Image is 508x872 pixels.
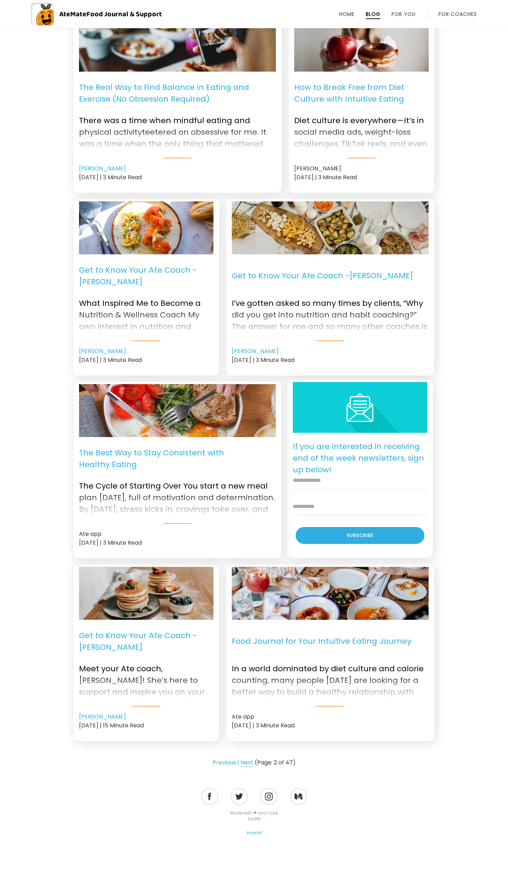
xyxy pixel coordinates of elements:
div: Subscribe [296,527,424,544]
p: There was a time when mindful eating and physical activityteetered on obsessive for me. It was a ... [79,109,276,149]
a: AteMateFood Journal & Support [31,3,477,25]
a: For Coaches [439,11,477,17]
p: If you are interested in receiving end of the week newsletters, sign up below! [293,441,427,476]
a: How to Break Free from Diet Culture with Intuitive Eating Diet culture is everywhere — it’s in so... [294,77,429,158]
div: [DATE] | 3 Minute Read [294,173,429,182]
div: [DATE] | 3 Minute Read [79,173,276,182]
a: For You [392,11,416,17]
a: Blog [366,11,380,17]
img: Instagram [265,793,273,800]
img: Find a sustainable eating method lack of consistency. Image: Pexels - Nadin Sh [79,345,276,476]
img: Medium [295,793,302,800]
p: I’ve gotten asked so many times by clients, “Why did you get into nutrition and habit coaching?” ... [232,292,429,331]
div: Ate app [232,712,429,721]
img: Smiley face [293,382,427,433]
a: Food Journal for Your Intuitive Eating Journey In a world dominated by diet culture and calorie c... [232,625,429,707]
img: Twitter [236,793,243,800]
div: Ate app [79,529,276,538]
a: Get to Know Your Ate Coach -[PERSON_NAME] Meet your Ate coach, [PERSON_NAME]! She’s here to suppo... [79,625,213,707]
p: Diet culture is everywhere — it’s in social media ads, weight-loss challenges, TikTok reels, and ... [294,109,429,149]
div: [DATE] | 15 Minute Read [79,721,213,730]
p: Meet your Ate coach, [PERSON_NAME]! She’s here to support and inspire you on your journey to buil... [79,657,213,697]
div: [DATE] | 3 Minute Read [232,356,429,364]
a: [PERSON_NAME] [232,347,279,356]
a: The Real Way to Find Balance in Eating and Exercise (No Obsession Required) There was a time when... [79,77,276,158]
div: AteMate [54,8,162,20]
img: Diet Culture Intuitive Eating. Image: Canva AI [294,7,429,83]
a: Next [241,758,253,767]
a: ate [253,816,260,822]
a: Get to Know Your Ate Coach -[PERSON_NAME] What Inspired Me to Become a Nutrition & Wellness Coach... [79,260,213,341]
p: Get to Know Your Ate Coach -[PERSON_NAME] [232,260,413,292]
p: In a world dominated by diet culture and calorie counting, many people [DATE] are looking for a b... [232,657,429,697]
img: Image: Pexels - August de Richelieu [232,165,429,291]
a: Food journal for intuitive eating. Image: Pexels - Deane Bayas [232,567,429,620]
img: Facebook [208,793,211,800]
p: Food Journal for Your Intuitive Eating Journey [232,625,411,657]
a: [PERSON_NAME] [79,347,126,356]
p: How to Break Free from Diet Culture with Intuitive Eating [294,77,429,109]
div: [DATE] | 3 Minute Read [79,538,276,547]
p: Get to Know Your Ate Coach -[PERSON_NAME] [79,625,213,657]
div: Made with ❤ and care by [7,807,501,833]
a: Previous | [213,758,239,767]
a: Stacy Yates. Image: Pexels - Kübra Doğu [79,201,213,254]
p: The Real Way to Find Balance in Eating and Exercise (No Obsession Required) [79,77,276,109]
span: (Page: 2 of 47) [255,758,296,767]
a: Diet Culture Intuitive Eating. Image: Canva AI [294,19,429,72]
p: Get to Know Your Ate Coach -[PERSON_NAME] [79,260,213,292]
span: Food Journal & Support [86,8,162,20]
a: The Best Way to Stay Consistent with Healthy Eating The Cycle of Starting Over You start a new me... [79,443,276,524]
a: Get to Know Your Ate Coach -[PERSON_NAME] I’ve gotten asked so many times by clients, “Why did yo... [232,260,429,341]
img: Image: Pexels - Vlada Karpovich [79,552,213,635]
a: [PERSON_NAME] [79,713,126,721]
a: Balance in mindful eating and exercise. Image: Pexels - ROMAN ODINTSOV [79,19,276,72]
img: Food journal for intuitive eating. Image: Pexels - Deane Bayas [232,530,429,656]
div: [DATE] | 3 Minute Read [232,721,429,730]
a: Home [339,11,355,17]
p: What Inspired Me to Become a Nutrition & Wellness Coach My own interest in nutrition and wellness... [79,292,213,331]
a: Find a sustainable eating method lack of consistency. Image: Pexels - Nadin Sh [79,384,276,437]
p: The Best Way to Stay Consistent with Healthy Eating [79,443,276,474]
p: The Cycle of Starting Over You start a new meal plan [DATE], full of motivation and determination... [79,474,276,514]
div: [PERSON_NAME] [294,164,429,173]
img: Stacy Yates. Image: Pexels - Kübra Doğu [79,183,213,272]
div: [DATE] | 3 Minute Read [79,356,213,364]
a: [PERSON_NAME] [79,164,126,173]
a: Image: Pexels - Vlada Karpovich [79,567,213,620]
a: Imprint [247,830,262,836]
a: Image: Pexels - August de Richelieu [232,201,429,254]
